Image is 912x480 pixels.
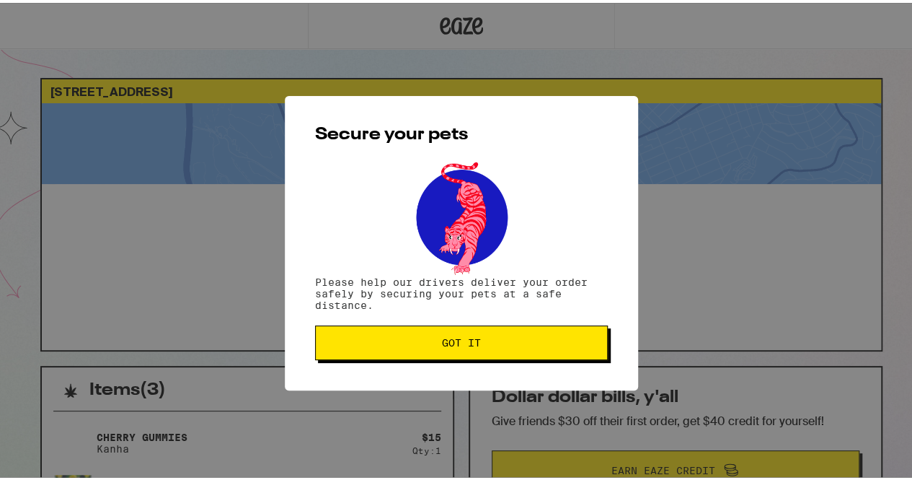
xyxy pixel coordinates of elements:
span: Hi. Need any help? [9,10,104,22]
span: Got it [442,335,481,345]
button: Got it [315,323,608,357]
h2: Secure your pets [315,123,608,141]
p: Please help our drivers deliver your order safely by securing your pets at a safe distance. [315,274,608,308]
img: pets [402,155,521,274]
